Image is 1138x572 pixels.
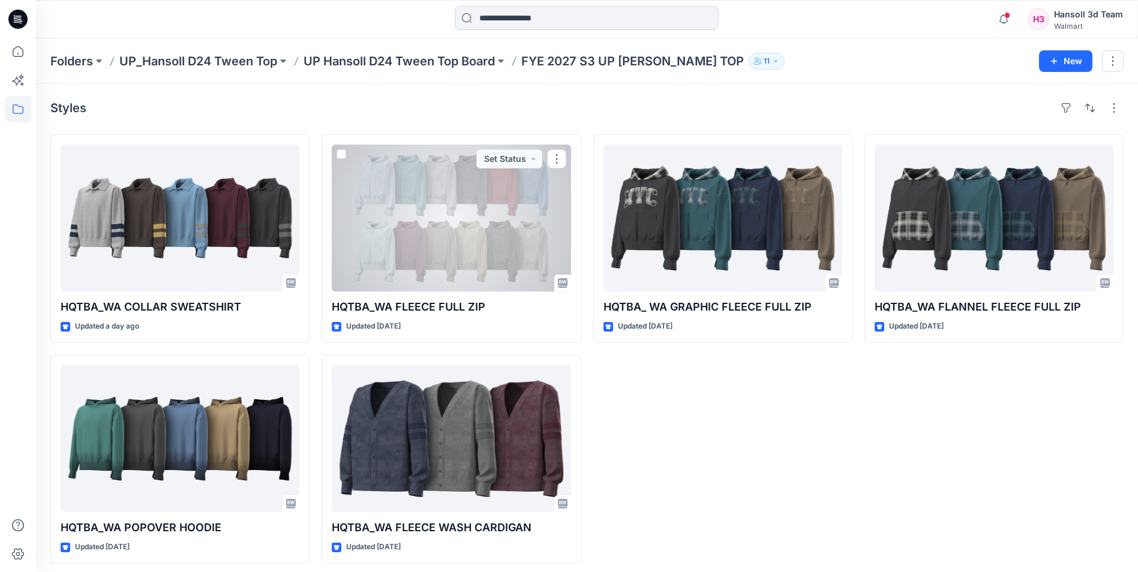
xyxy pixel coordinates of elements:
[50,101,86,115] h4: Styles
[875,299,1113,315] p: HQTBA_WA FLANNEL FLEECE FULL ZIP
[889,320,944,333] p: Updated [DATE]
[61,144,299,291] a: HQTBA_WA COLLAR SWEATSHIRT
[332,299,570,315] p: HQTBA_WA FLEECE FULL ZIP
[61,519,299,536] p: HQTBA_WA POPOVER HOODIE
[50,53,93,70] a: Folders
[603,299,842,315] p: HQTBA_ WA GRAPHIC FLEECE FULL ZIP
[75,320,139,333] p: Updated a day ago
[1028,8,1049,30] div: H3
[75,541,130,553] p: Updated [DATE]
[875,144,1113,291] a: HQTBA_WA FLANNEL FLEECE FULL ZIP
[61,299,299,315] p: HQTBA_WA COLLAR SWEATSHIRT
[1054,7,1123,22] div: Hansoll 3d Team
[521,53,744,70] p: FYE 2027 S3 UP [PERSON_NAME] TOP
[332,365,570,512] a: HQTBA_WA FLEECE WASH CARDIGAN
[304,53,495,70] a: UP Hansoll D24 Tween Top Board
[332,144,570,291] a: HQTBA_WA FLEECE FULL ZIP
[1054,22,1123,31] div: Walmart
[346,541,401,553] p: Updated [DATE]
[764,55,770,68] p: 11
[749,53,785,70] button: 11
[603,144,842,291] a: HQTBA_ WA GRAPHIC FLEECE FULL ZIP
[618,320,672,333] p: Updated [DATE]
[332,519,570,536] p: HQTBA_WA FLEECE WASH CARDIGAN
[346,320,401,333] p: Updated [DATE]
[1039,50,1092,72] button: New
[61,365,299,512] a: HQTBA_WA POPOVER HOODIE
[119,53,277,70] a: UP_Hansoll D24 Tween Top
